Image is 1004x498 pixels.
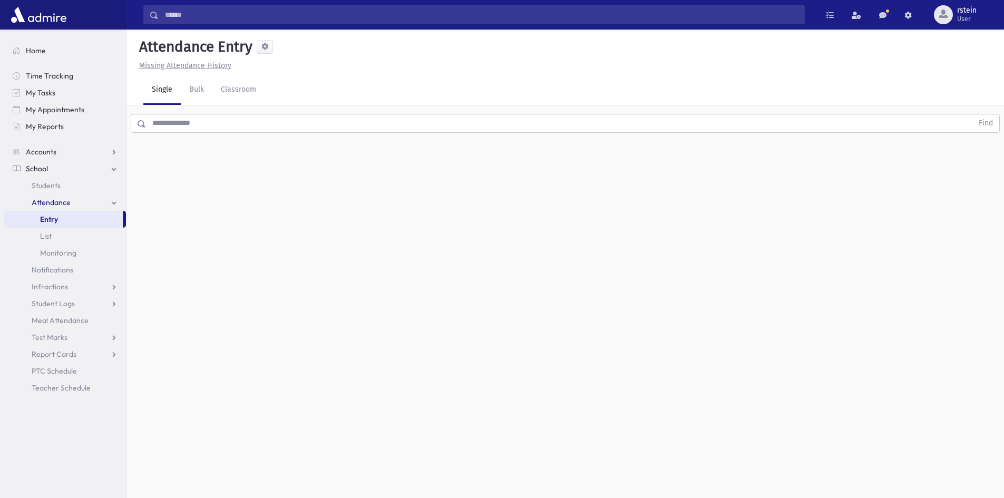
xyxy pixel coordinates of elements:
span: My Reports [26,122,64,131]
a: My Reports [4,118,126,135]
span: PTC Schedule [32,366,77,376]
a: Bulk [181,75,212,105]
span: My Tasks [26,88,55,97]
img: AdmirePro [8,4,69,25]
span: My Appointments [26,105,84,114]
span: List [40,231,52,241]
span: Meal Attendance [32,316,89,325]
span: Entry [40,214,58,224]
span: School [26,164,48,173]
span: Infractions [32,282,68,291]
a: Infractions [4,278,126,295]
a: PTC Schedule [4,363,126,379]
span: Teacher Schedule [32,383,91,393]
span: Monitoring [40,248,76,258]
a: Classroom [212,75,265,105]
span: Time Tracking [26,71,73,81]
u: Missing Attendance History [139,61,231,70]
a: Attendance [4,194,126,211]
a: Meal Attendance [4,312,126,329]
span: Notifications [32,265,73,275]
a: Test Marks [4,329,126,346]
a: Report Cards [4,346,126,363]
span: Student Logs [32,299,75,308]
a: Teacher Schedule [4,379,126,396]
a: List [4,228,126,245]
a: Home [4,42,126,59]
span: Students [32,181,61,190]
a: My Tasks [4,84,126,101]
span: Home [26,46,46,55]
h5: Attendance Entry [135,38,252,56]
span: Accounts [26,147,56,157]
a: School [4,160,126,177]
a: Notifications [4,261,126,278]
input: Search [159,5,804,24]
a: My Appointments [4,101,126,118]
span: rstein [957,6,977,15]
a: Student Logs [4,295,126,312]
span: Report Cards [32,349,76,359]
a: Monitoring [4,245,126,261]
button: Find [972,114,999,132]
span: User [957,15,977,23]
a: Students [4,177,126,194]
a: Accounts [4,143,126,160]
a: Entry [4,211,123,228]
a: Single [143,75,181,105]
a: Time Tracking [4,67,126,84]
a: Missing Attendance History [135,61,231,70]
span: Attendance [32,198,71,207]
span: Test Marks [32,333,67,342]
